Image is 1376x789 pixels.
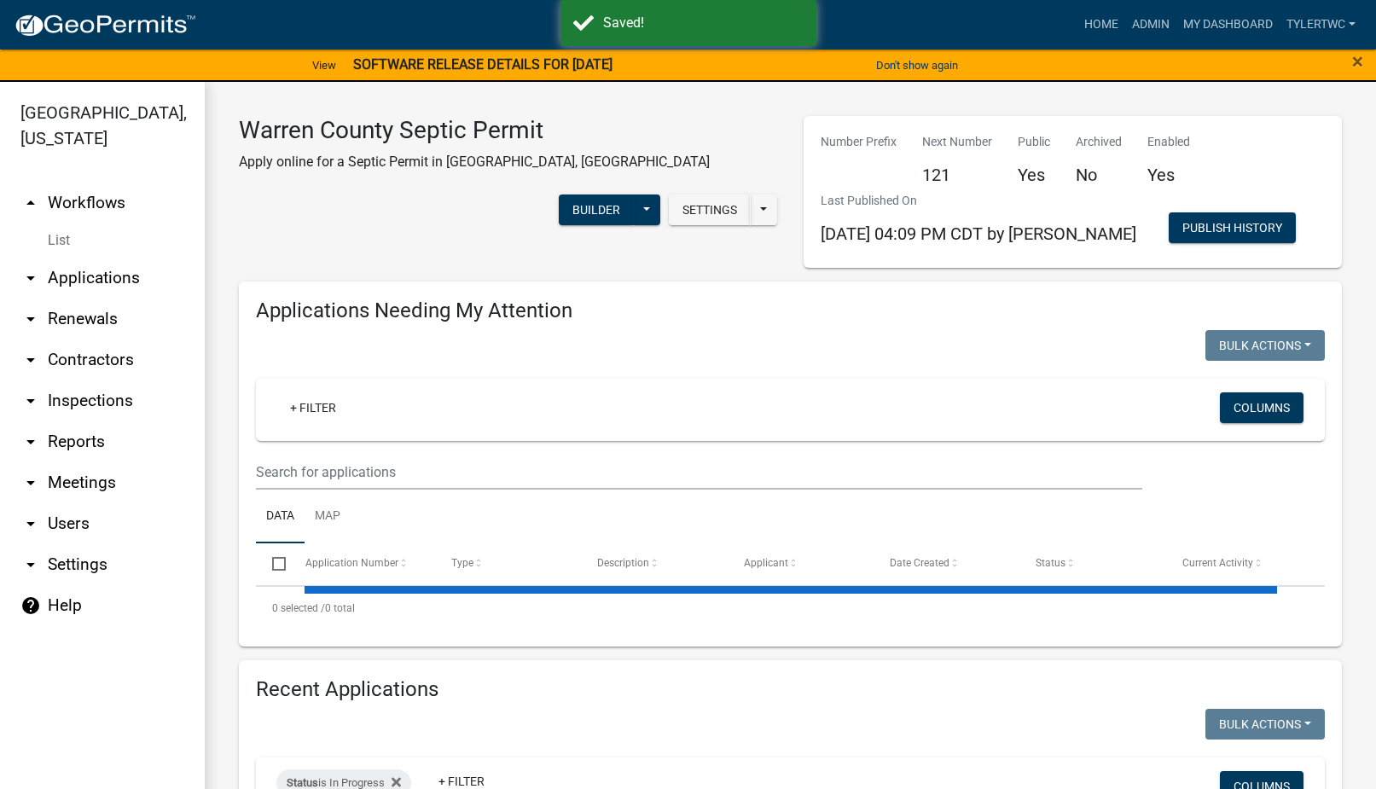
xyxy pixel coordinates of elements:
[239,116,710,145] h3: Warren County Septic Permit
[1176,9,1280,41] a: My Dashboard
[256,677,1325,702] h4: Recent Applications
[669,194,751,225] button: Settings
[20,268,41,288] i: arrow_drop_down
[1036,557,1065,569] span: Status
[581,543,727,584] datatable-header-cell: Description
[20,309,41,329] i: arrow_drop_down
[288,543,434,584] datatable-header-cell: Application Number
[20,554,41,575] i: arrow_drop_down
[305,557,398,569] span: Application Number
[1018,165,1050,185] h5: Yes
[305,490,351,544] a: Map
[1125,9,1176,41] a: Admin
[256,490,305,544] a: Data
[272,602,325,614] span: 0 selected /
[276,392,350,423] a: + Filter
[305,51,343,79] a: View
[20,193,41,213] i: arrow_drop_up
[1280,9,1362,41] a: TylerTWC
[1352,49,1363,73] span: ×
[1076,133,1122,151] p: Archived
[922,165,992,185] h5: 121
[287,776,318,789] span: Status
[1220,392,1303,423] button: Columns
[451,557,473,569] span: Type
[256,299,1325,323] h4: Applications Needing My Attention
[597,557,649,569] span: Description
[1352,51,1363,72] button: Close
[1205,330,1325,361] button: Bulk Actions
[1166,543,1312,584] datatable-header-cell: Current Activity
[256,587,1325,629] div: 0 total
[20,473,41,493] i: arrow_drop_down
[821,192,1136,210] p: Last Published On
[559,194,634,225] button: Builder
[256,543,288,584] datatable-header-cell: Select
[744,557,788,569] span: Applicant
[874,543,1019,584] datatable-header-cell: Date Created
[1147,133,1190,151] p: Enabled
[1169,212,1296,243] button: Publish History
[20,350,41,370] i: arrow_drop_down
[821,223,1136,244] span: [DATE] 04:09 PM CDT by [PERSON_NAME]
[922,133,992,151] p: Next Number
[869,51,965,79] button: Don't show again
[435,543,581,584] datatable-header-cell: Type
[821,133,897,151] p: Number Prefix
[728,543,874,584] datatable-header-cell: Applicant
[20,391,41,411] i: arrow_drop_down
[1018,133,1050,151] p: Public
[603,13,804,33] div: Saved!
[20,432,41,452] i: arrow_drop_down
[353,56,613,73] strong: SOFTWARE RELEASE DETAILS FOR [DATE]
[256,455,1142,490] input: Search for applications
[890,557,949,569] span: Date Created
[1182,557,1253,569] span: Current Activity
[20,513,41,534] i: arrow_drop_down
[1147,165,1190,185] h5: Yes
[1019,543,1165,584] datatable-header-cell: Status
[20,595,41,616] i: help
[1076,165,1122,185] h5: No
[239,152,710,172] p: Apply online for a Septic Permit in [GEOGRAPHIC_DATA], [GEOGRAPHIC_DATA]
[1077,9,1125,41] a: Home
[1205,709,1325,740] button: Bulk Actions
[1169,222,1296,235] wm-modal-confirm: Workflow Publish History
